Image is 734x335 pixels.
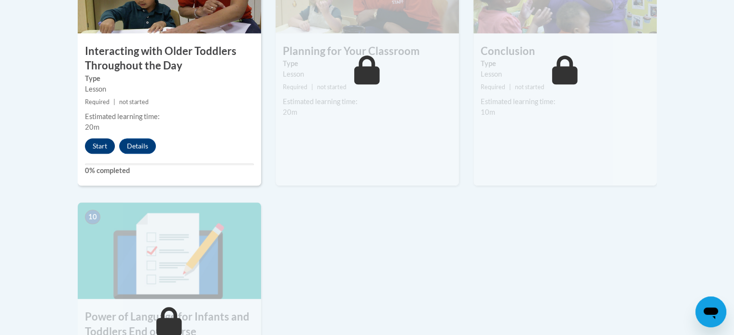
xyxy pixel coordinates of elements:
span: Required [85,98,110,106]
span: not started [119,98,149,106]
button: Details [119,138,156,154]
div: Lesson [85,84,254,94]
span: not started [317,83,346,91]
span: 20m [283,108,297,116]
span: | [113,98,115,106]
span: 10m [481,108,495,116]
span: | [311,83,313,91]
span: 10 [85,210,100,224]
div: Estimated learning time: [481,96,650,107]
span: not started [515,83,544,91]
div: Estimated learning time: [85,111,254,122]
div: Lesson [283,69,452,80]
span: | [509,83,511,91]
h3: Interacting with Older Toddlers Throughout the Day [78,44,261,74]
h3: Conclusion [473,44,657,59]
label: Type [481,58,650,69]
div: Lesson [481,69,650,80]
h3: Planning for Your Classroom [276,44,459,59]
span: Required [481,83,505,91]
iframe: Button to launch messaging window [695,296,726,327]
button: Start [85,138,115,154]
label: Type [283,58,452,69]
div: Estimated learning time: [283,96,452,107]
span: Required [283,83,307,91]
label: Type [85,73,254,84]
span: 20m [85,123,99,131]
img: Course Image [78,202,261,299]
label: 0% completed [85,165,254,176]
